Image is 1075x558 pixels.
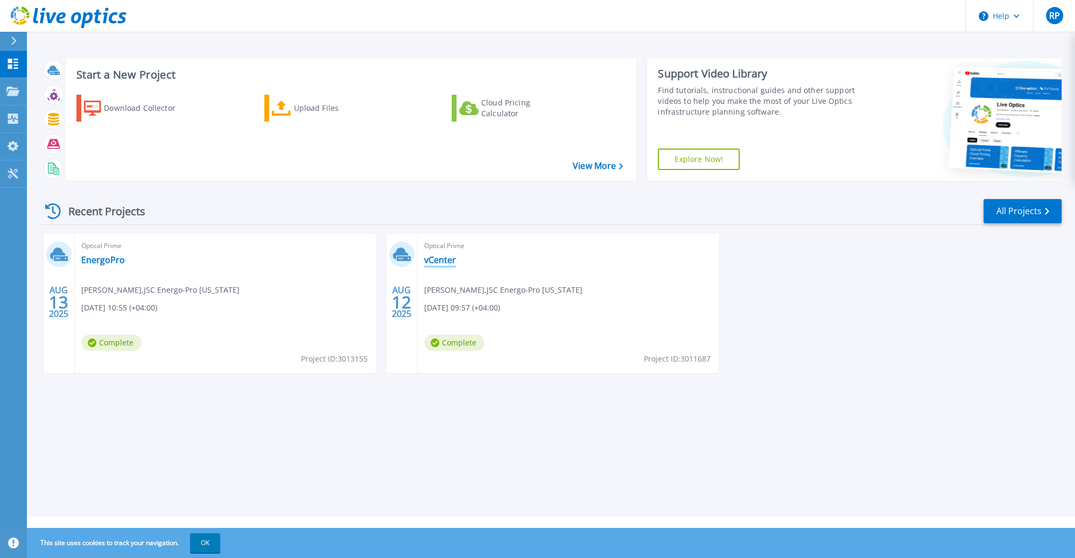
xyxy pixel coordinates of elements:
[81,240,369,252] span: Optical Prime
[190,533,220,553] button: OK
[983,199,1062,223] a: All Projects
[452,95,572,122] a: Cloud Pricing Calculator
[644,353,711,365] span: Project ID: 3011687
[658,85,869,117] div: Find tutorials, instructional guides and other support videos to help you make the most of your L...
[49,298,68,307] span: 13
[81,302,157,314] span: [DATE] 10:55 (+04:00)
[424,335,484,351] span: Complete
[81,335,142,351] span: Complete
[1049,11,1059,20] span: RP
[391,282,412,322] div: AUG 2025
[264,95,384,122] a: Upload Files
[424,255,456,265] a: vCenter
[81,284,240,296] span: [PERSON_NAME] , JSC Energo-Pro [US_STATE]
[481,97,567,119] div: Cloud Pricing Calculator
[76,69,622,81] h3: Start a New Project
[293,97,380,119] div: Upload Files
[30,533,220,553] span: This site uses cookies to track your navigation.
[104,97,190,119] div: Download Collector
[76,95,196,122] a: Download Collector
[658,67,869,81] div: Support Video Library
[81,255,125,265] a: EnergoPro
[48,282,69,322] div: AUG 2025
[392,298,411,307] span: 12
[424,240,712,252] span: Optical Prime
[41,198,160,224] div: Recent Projects
[573,161,623,171] a: View More
[424,284,582,296] span: [PERSON_NAME] , JSC Energo-Pro [US_STATE]
[658,149,740,170] a: Explore Now!
[424,302,500,314] span: [DATE] 09:57 (+04:00)
[301,353,368,365] span: Project ID: 3013155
